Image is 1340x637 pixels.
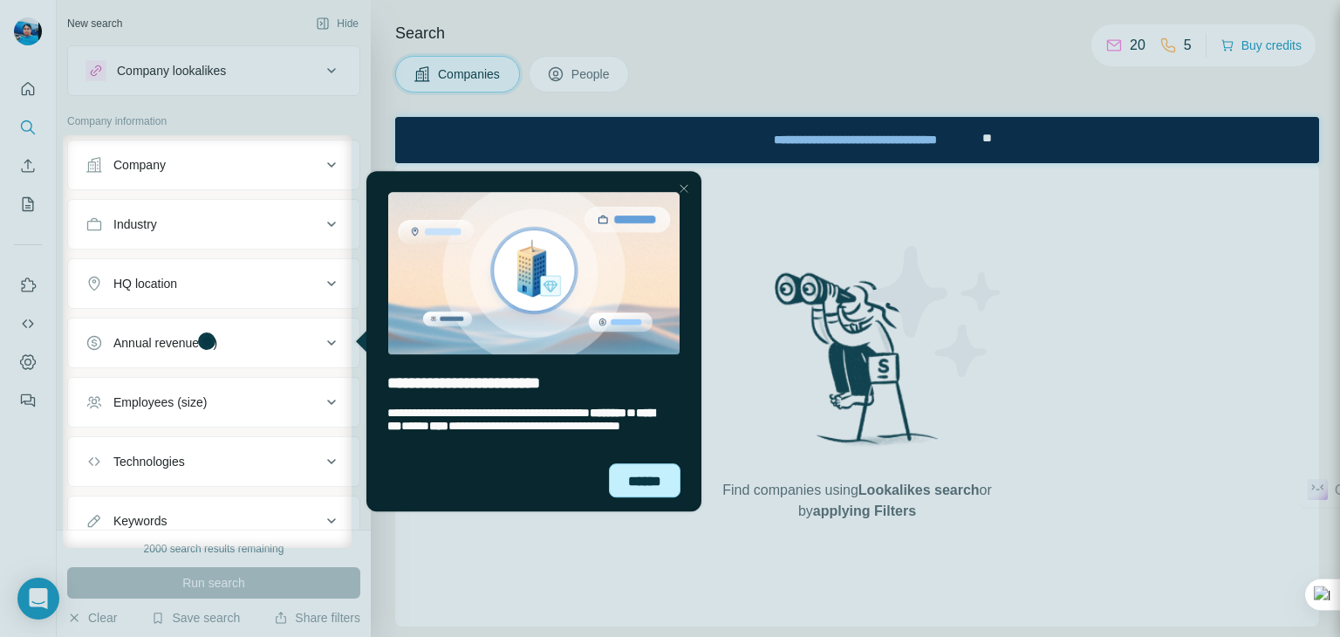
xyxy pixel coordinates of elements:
button: Annual revenue ($) [68,322,359,364]
button: Keywords [68,500,359,542]
button: Employees (size) [68,381,359,423]
button: HQ location [68,263,359,305]
div: Upgrade plan for full access to Surfe [337,3,583,42]
div: Employees (size) [113,394,207,411]
div: 2000 search results remaining [144,541,284,557]
div: Industry [113,216,157,233]
div: Keywords [113,512,167,530]
div: HQ location [113,275,177,292]
button: Industry [68,203,359,245]
button: Company [68,144,359,186]
div: Company [113,156,166,174]
div: Annual revenue ($) [113,334,217,352]
iframe: Tooltip [352,168,705,515]
button: Technologies [68,441,359,483]
div: Technologies [113,453,185,470]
